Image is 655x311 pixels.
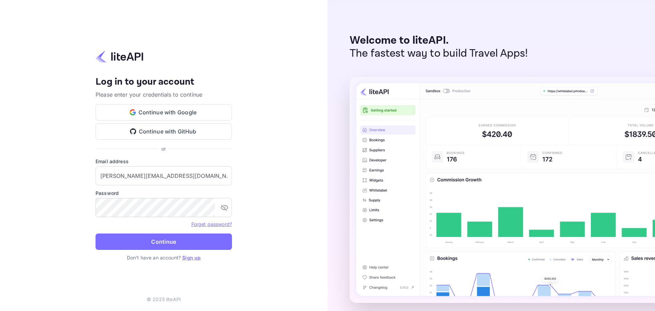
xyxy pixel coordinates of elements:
img: liteapi [96,50,143,63]
p: The fastest way to build Travel Apps! [350,47,528,60]
label: Email address [96,158,232,165]
input: Enter your email address [96,166,232,185]
button: Continue with Google [96,104,232,121]
button: Continue [96,234,232,250]
a: Sign up [182,255,201,260]
p: © 2025 liteAPI [147,296,181,303]
label: Password [96,189,232,197]
p: Welcome to liteAPI. [350,34,528,47]
a: Forget password? [191,221,232,227]
button: Continue with GitHub [96,123,232,140]
p: Please enter your credentials to continue [96,90,232,99]
h4: Log in to your account [96,76,232,88]
p: Don't have an account? [96,254,232,261]
p: or [161,145,166,152]
button: toggle password visibility [218,201,231,214]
